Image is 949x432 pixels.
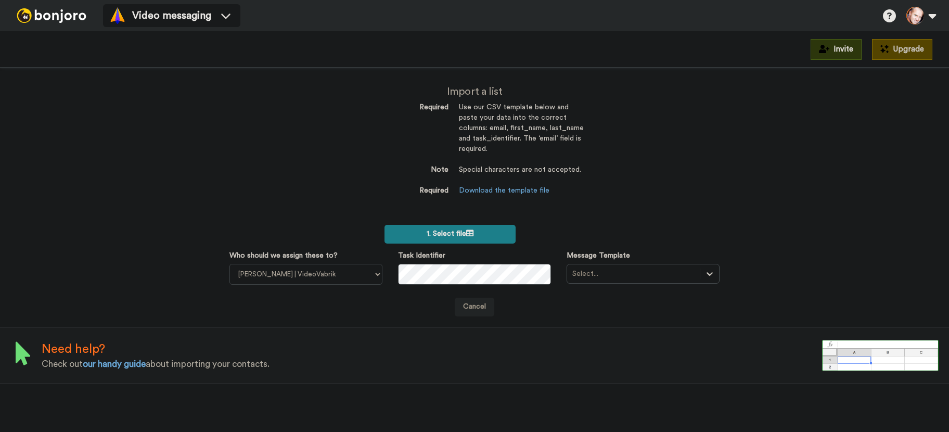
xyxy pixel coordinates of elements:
[12,8,91,23] img: bj-logo-header-white.svg
[455,298,494,316] a: Cancel
[83,360,146,369] a: our handy guide
[398,251,445,261] label: Task Identifier
[42,340,822,358] div: Need help?
[872,39,932,60] button: Upgrade
[459,103,584,165] dd: Use our CSV template below and paste your data into the correct columns: email, first_name, last_...
[365,165,448,175] dt: Note
[365,86,584,97] h2: Import a list
[567,251,630,261] label: Message Template
[365,103,448,113] dt: Required
[459,187,549,194] a: Download the template file
[109,7,126,24] img: vm-color.svg
[132,8,211,23] span: Video messaging
[427,230,473,237] span: 1. Select file
[42,358,822,371] div: Check out about importing your contacts.
[459,165,584,186] dd: Special characters are not accepted.
[811,39,862,60] button: Invite
[365,186,448,196] dt: Required
[229,251,338,261] label: Who should we assign these to?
